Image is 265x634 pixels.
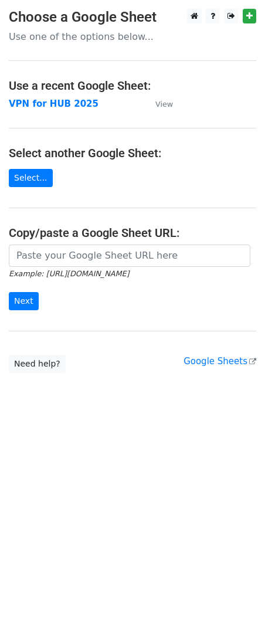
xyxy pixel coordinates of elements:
p: Use one of the options below... [9,30,256,43]
h3: Choose a Google Sheet [9,9,256,26]
small: View [155,100,173,109]
a: Google Sheets [184,356,256,367]
input: Paste your Google Sheet URL here [9,245,250,267]
a: VPN for HUB 2025 [9,99,98,109]
a: Need help? [9,355,66,373]
input: Next [9,292,39,310]
a: Select... [9,169,53,187]
h4: Select another Google Sheet: [9,146,256,160]
h4: Use a recent Google Sheet: [9,79,256,93]
a: View [144,99,173,109]
h4: Copy/paste a Google Sheet URL: [9,226,256,240]
small: Example: [URL][DOMAIN_NAME] [9,269,129,278]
